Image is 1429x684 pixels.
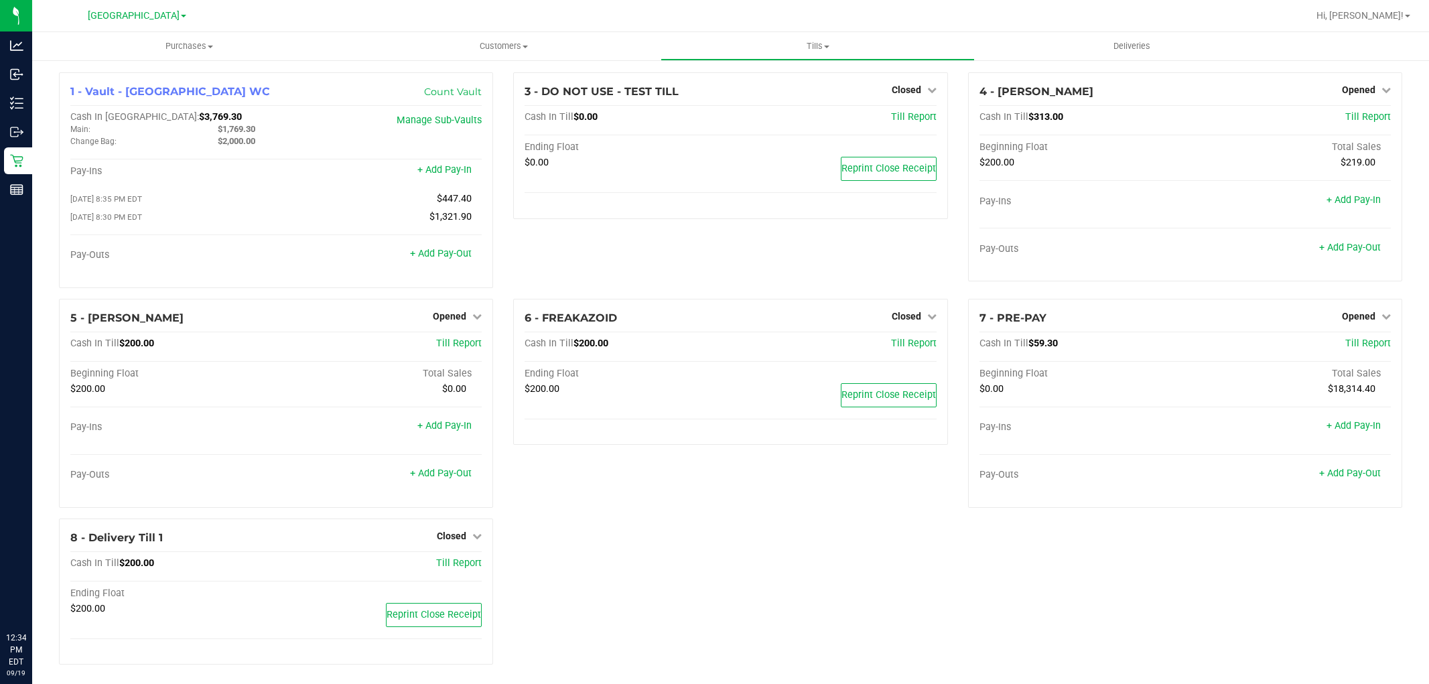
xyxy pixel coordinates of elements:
inline-svg: Inbound [10,68,23,81]
span: [GEOGRAPHIC_DATA] [88,10,180,21]
div: Beginning Float [979,141,1185,153]
inline-svg: Outbound [10,125,23,139]
div: Pay-Outs [979,469,1185,481]
a: Count Vault [424,86,482,98]
div: Pay-Outs [979,243,1185,255]
div: Pay-Ins [979,196,1185,208]
span: $200.00 [119,557,154,569]
div: Total Sales [1185,141,1391,153]
span: Cash In [GEOGRAPHIC_DATA]: [70,111,199,123]
button: Reprint Close Receipt [841,383,937,407]
span: $0.00 [442,383,466,395]
span: Closed [892,311,921,322]
span: [DATE] 8:35 PM EDT [70,194,142,204]
span: Till Report [1345,111,1391,123]
a: + Add Pay-Out [1319,468,1381,479]
span: 6 - FREAKAZOID [525,312,617,324]
span: Tills [661,40,974,52]
button: Reprint Close Receipt [386,603,482,627]
div: Pay-Ins [979,421,1185,433]
a: Customers [346,32,661,60]
span: Opened [1342,84,1375,95]
a: + Add Pay-Out [1319,242,1381,253]
div: Total Sales [1185,368,1391,380]
span: Change Bag: [70,137,117,146]
span: 1 - Vault - [GEOGRAPHIC_DATA] WC [70,85,270,98]
span: $3,769.30 [199,111,242,123]
a: Deliveries [975,32,1289,60]
a: + Add Pay-In [417,164,472,176]
span: Reprint Close Receipt [841,163,936,174]
inline-svg: Reports [10,183,23,196]
a: Tills [661,32,975,60]
span: $447.40 [437,193,472,204]
span: 4 - [PERSON_NAME] [979,85,1093,98]
span: Purchases [32,40,346,52]
span: 8 - Delivery Till 1 [70,531,163,544]
span: Reprint Close Receipt [387,609,481,620]
span: $1,769.30 [218,124,255,134]
a: Manage Sub-Vaults [397,115,482,126]
a: Purchases [32,32,346,60]
span: $200.00 [979,157,1014,168]
span: Opened [433,311,466,322]
span: Reprint Close Receipt [841,389,936,401]
span: Cash In Till [525,338,573,349]
span: $200.00 [573,338,608,349]
span: Cash In Till [979,111,1028,123]
inline-svg: Retail [10,154,23,167]
inline-svg: Inventory [10,96,23,110]
a: + Add Pay-Out [410,248,472,259]
span: $59.30 [1028,338,1058,349]
div: Beginning Float [70,368,276,380]
span: 3 - DO NOT USE - TEST TILL [525,85,679,98]
a: Till Report [891,338,937,349]
div: Beginning Float [979,368,1185,380]
span: $0.00 [525,157,549,168]
div: Ending Float [70,588,276,600]
span: Closed [892,84,921,95]
p: 09/19 [6,668,26,678]
div: Pay-Outs [70,249,276,261]
span: $200.00 [119,338,154,349]
div: Pay-Ins [70,421,276,433]
span: Opened [1342,311,1375,322]
div: Ending Float [525,141,730,153]
a: + Add Pay-Out [410,468,472,479]
a: Till Report [891,111,937,123]
a: Till Report [436,557,482,569]
div: Pay-Outs [70,469,276,481]
div: Ending Float [525,368,730,380]
a: Till Report [436,338,482,349]
inline-svg: Analytics [10,39,23,52]
span: $200.00 [525,383,559,395]
span: [DATE] 8:30 PM EDT [70,212,142,222]
span: $219.00 [1341,157,1375,168]
span: 5 - [PERSON_NAME] [70,312,184,324]
a: Till Report [1345,338,1391,349]
a: + Add Pay-In [1326,194,1381,206]
iframe: Resource center [13,577,54,617]
span: Closed [437,531,466,541]
span: Cash In Till [979,338,1028,349]
p: 12:34 PM EDT [6,632,26,668]
span: $0.00 [573,111,598,123]
div: Pay-Ins [70,165,276,178]
button: Reprint Close Receipt [841,157,937,181]
span: Hi, [PERSON_NAME]! [1316,10,1404,21]
span: Deliveries [1095,40,1168,52]
a: + Add Pay-In [1326,420,1381,431]
span: $1,321.90 [429,211,472,222]
span: Customers [347,40,660,52]
div: Total Sales [276,368,482,380]
span: $313.00 [1028,111,1063,123]
span: Cash In Till [70,338,119,349]
span: $2,000.00 [218,136,255,146]
span: Cash In Till [525,111,573,123]
span: $200.00 [70,603,105,614]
